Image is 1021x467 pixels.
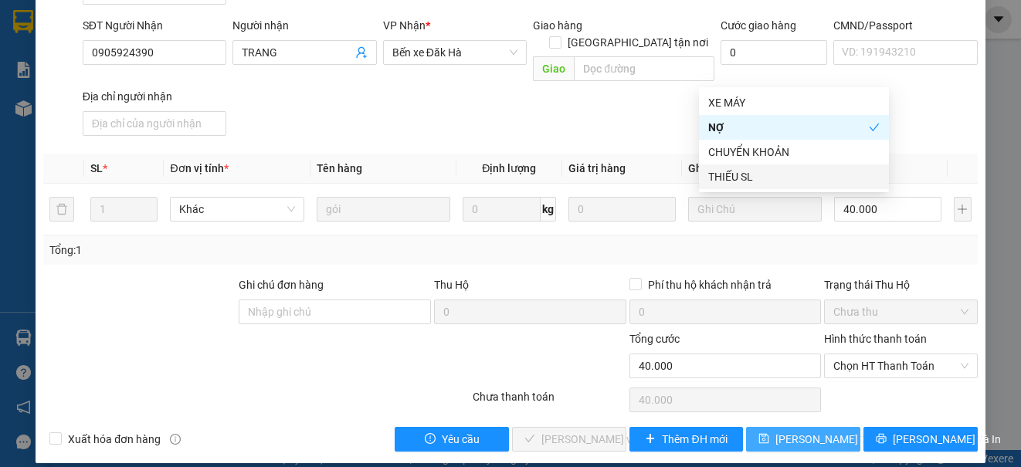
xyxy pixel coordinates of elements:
[775,431,899,448] span: [PERSON_NAME] thay đổi
[954,197,972,222] button: plus
[833,300,968,323] span: Chưa thu
[708,144,880,161] div: CHUYỂN KHOẢN
[758,433,769,445] span: save
[512,427,626,452] button: check[PERSON_NAME] và Giao hàng
[392,41,517,64] span: Bến xe Đăk Hà
[90,162,103,174] span: SL
[642,276,778,293] span: Phí thu hộ khách nhận trả
[62,431,167,448] span: Xuất hóa đơn hàng
[317,197,450,222] input: VD: Bàn, Ghế
[561,34,714,51] span: [GEOGRAPHIC_DATA] tận nơi
[355,46,368,59] span: user-add
[442,431,480,448] span: Yêu cầu
[170,162,228,174] span: Đơn vị tính
[893,431,1001,448] span: [PERSON_NAME] và In
[869,122,880,133] span: check
[239,279,324,291] label: Ghi chú đơn hàng
[383,19,426,32] span: VP Nhận
[533,19,582,32] span: Giao hàng
[533,56,574,81] span: Giao
[708,119,869,136] div: NỢ
[833,17,977,34] div: CMND/Passport
[699,164,889,189] div: THIẾU SL
[49,242,395,259] div: Tổng: 1
[833,354,968,377] span: Chọn HT Thanh Toán
[232,17,376,34] div: Người nhận
[645,433,656,445] span: plus
[629,333,680,345] span: Tổng cước
[682,154,828,184] th: Ghi chú
[179,198,294,221] span: Khác
[49,197,74,222] button: delete
[83,88,226,105] div: Địa chỉ người nhận
[699,115,889,140] div: NỢ
[662,431,727,448] span: Thêm ĐH mới
[317,162,362,174] span: Tên hàng
[629,427,744,452] button: plusThêm ĐH mới
[395,427,509,452] button: exclamation-circleYêu cầu
[471,388,627,415] div: Chưa thanh toán
[434,279,469,291] span: Thu Hộ
[568,197,676,222] input: 0
[688,197,822,222] input: Ghi Chú
[83,17,226,34] div: SĐT Người Nhận
[170,434,181,445] span: info-circle
[721,40,827,65] input: Cước giao hàng
[699,90,889,115] div: XE MÁY
[568,162,626,174] span: Giá trị hàng
[425,433,436,445] span: exclamation-circle
[708,94,880,111] div: XE MÁY
[699,140,889,164] div: CHUYỂN KHOẢN
[239,299,431,324] input: Ghi chú đơn hàng
[482,162,536,174] span: Định lượng
[541,197,556,222] span: kg
[824,333,927,345] label: Hình thức thanh toán
[83,111,226,136] input: Địa chỉ của người nhận
[876,433,887,445] span: printer
[746,427,860,452] button: save[PERSON_NAME] thay đổi
[824,276,977,293] div: Trạng thái Thu Hộ
[721,19,796,32] label: Cước giao hàng
[708,168,880,185] div: THIẾU SL
[863,427,978,452] button: printer[PERSON_NAME] và In
[574,56,714,81] input: Dọc đường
